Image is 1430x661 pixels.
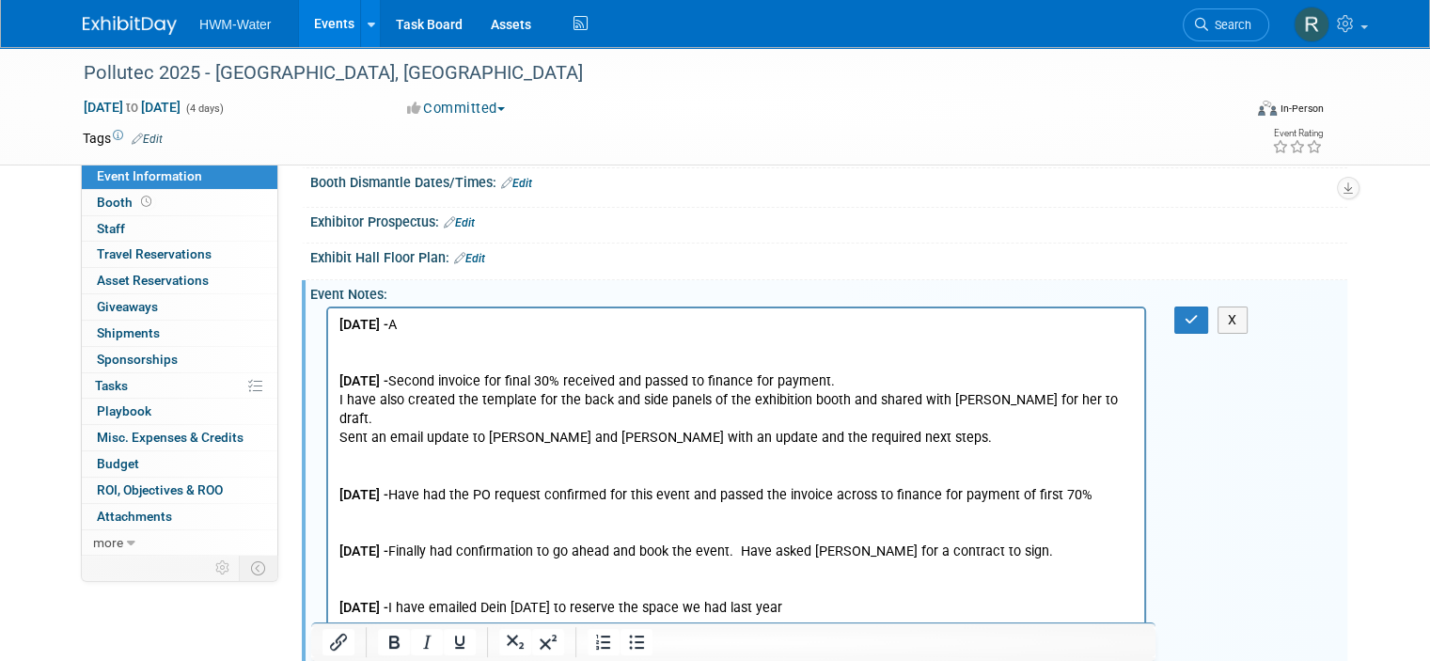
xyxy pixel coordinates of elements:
div: Event Notes: [310,280,1347,304]
span: (4 days) [184,102,224,115]
td: Toggle Event Tabs [240,556,278,580]
td: Tags [83,129,163,148]
div: Exhibit Hall Floor Plan: [310,244,1347,268]
button: Committed [401,99,512,118]
span: Giveaways [97,299,158,314]
button: Bold [378,629,410,655]
span: Attachments [97,509,172,524]
span: ROI, Objectives & ROO [97,482,223,497]
a: Edit [454,252,485,265]
span: Search [1208,18,1251,32]
div: Event Rating [1272,129,1323,138]
div: Pollutec 2025 - [GEOGRAPHIC_DATA], [GEOGRAPHIC_DATA] [77,56,1218,90]
span: to [123,100,141,115]
button: Numbered list [588,629,620,655]
a: more [82,530,277,556]
span: Sponsorships [97,352,178,367]
span: Budget [97,456,139,471]
a: Attachments [82,504,277,529]
span: Travel Reservations [97,246,212,261]
span: Asset Reservations [97,273,209,288]
a: Shipments [82,321,277,346]
a: Asset Reservations [82,268,277,293]
a: Booth [82,190,277,215]
a: Search [1183,8,1269,41]
div: Booth Dismantle Dates/Times: [310,168,1347,193]
button: Italic [411,629,443,655]
img: Rhys Salkeld [1294,7,1329,42]
span: Misc. Expenses & Credits [97,430,244,445]
img: ExhibitDay [83,16,177,35]
button: Insert/edit link [322,629,354,655]
a: Travel Reservations [82,242,277,267]
div: Event Format [1140,98,1324,126]
button: Subscript [499,629,531,655]
button: Superscript [532,629,564,655]
button: Underline [444,629,476,655]
span: [DATE] [DATE] [83,99,181,116]
a: Edit [501,177,532,190]
span: Playbook [97,403,151,418]
a: Giveaways [82,294,277,320]
a: Edit [444,216,475,229]
div: In-Person [1280,102,1324,116]
div: Exhibitor Prospectus: [310,208,1347,232]
a: Sponsorships [82,347,277,372]
span: Booth not reserved yet [137,195,155,209]
a: Misc. Expenses & Credits [82,425,277,450]
a: Budget [82,451,277,477]
a: Event Information [82,164,277,189]
a: Staff [82,216,277,242]
span: more [93,535,123,550]
span: Event Information [97,168,202,183]
span: HWM-Water [199,17,271,32]
span: Shipments [97,325,160,340]
button: Bullet list [621,629,652,655]
a: Tasks [82,373,277,399]
td: Personalize Event Tab Strip [207,556,240,580]
span: Booth [97,195,155,210]
a: Edit [132,133,163,146]
button: X [1218,307,1248,334]
a: ROI, Objectives & ROO [82,478,277,503]
img: Format-Inperson.png [1258,101,1277,116]
span: Staff [97,221,125,236]
a: Playbook [82,399,277,424]
span: Tasks [95,378,128,393]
